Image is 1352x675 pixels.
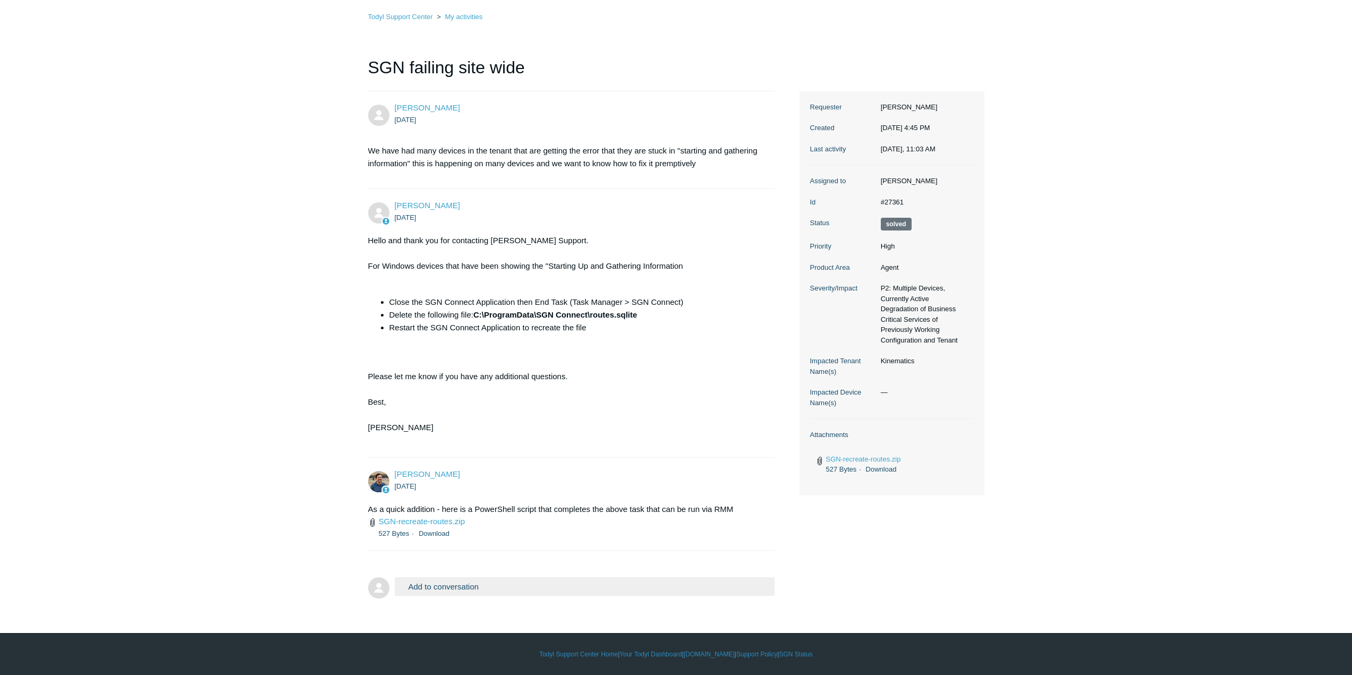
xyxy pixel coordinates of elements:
[395,213,416,221] time: 08/12/2025, 16:48
[875,387,974,398] dd: —
[368,55,775,91] h1: SGN failing site wide
[881,145,936,153] time: 08/20/2025, 11:03
[810,387,875,408] dt: Impacted Device Name(s)
[684,650,735,659] a: [DOMAIN_NAME]
[473,310,637,319] strong: C:\ProgramData\SGN Connect\routes.sqlite
[810,356,875,377] dt: Impacted Tenant Name(s)
[539,650,618,659] a: Todyl Support Center Home
[619,650,682,659] a: Your Todyl Dashboard
[435,13,482,21] li: My activities
[881,124,930,132] time: 08/12/2025, 16:45
[810,262,875,273] dt: Product Area
[395,201,460,210] a: [PERSON_NAME]
[395,482,416,490] time: 08/12/2025, 16:51
[368,650,984,659] div: | | | |
[389,321,764,334] li: Restart the SGN Connect Application to recreate the file
[810,241,875,252] dt: Priority
[379,529,416,537] span: 527 Bytes
[736,650,777,659] a: Support Policy
[389,309,764,321] li: Delete the following file:
[881,218,912,230] span: This request has been solved
[875,102,974,113] dd: [PERSON_NAME]
[810,283,875,294] dt: Severity/Impact
[875,176,974,186] dd: [PERSON_NAME]
[875,262,974,273] dd: Agent
[826,455,901,463] a: SGN-recreate-routes.zip
[395,469,460,479] a: [PERSON_NAME]
[810,144,875,155] dt: Last activity
[368,144,764,170] p: We have had many devices in the tenant that are getting the error that they are stuck in "startin...
[875,197,974,208] dd: #27361
[810,176,875,186] dt: Assigned to
[368,503,764,516] div: As a quick addition - here is a PowerShell script that completes the above task that can be run v...
[866,465,897,473] a: Download
[395,103,460,112] a: [PERSON_NAME]
[368,234,764,447] div: Hello and thank you for contacting [PERSON_NAME] Support. For Windows devices that have been show...
[395,201,460,210] span: Kris Haire
[379,517,465,526] a: SGN-recreate-routes.zip
[810,123,875,133] dt: Created
[368,13,435,21] li: Todyl Support Center
[875,356,974,366] dd: Kinematics
[810,102,875,113] dt: Requester
[875,241,974,252] dd: High
[779,650,813,659] a: SGN Status
[395,469,460,479] span: Spencer Grissom
[419,529,449,537] a: Download
[389,296,764,309] li: Close the SGN Connect Application then End Task (Task Manager > SGN Connect)
[368,13,433,21] a: Todyl Support Center
[810,218,875,228] dt: Status
[445,13,482,21] a: My activities
[395,116,416,124] time: 08/12/2025, 16:45
[395,577,775,596] button: Add to conversation
[810,430,974,440] dt: Attachments
[875,283,974,345] dd: P2: Multiple Devices, Currently Active Degradation of Business Critical Services of Previously Wo...
[810,197,875,208] dt: Id
[395,103,460,112] span: Rolando Tamayo
[826,465,864,473] span: 527 Bytes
